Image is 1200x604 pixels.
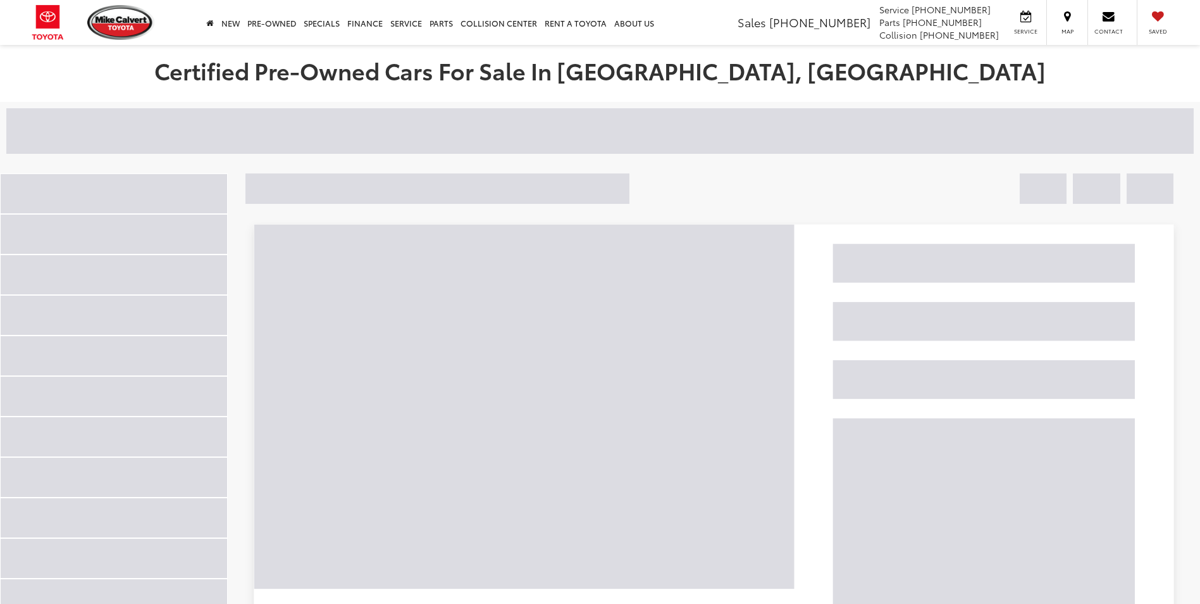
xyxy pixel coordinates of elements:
span: Map [1053,27,1081,35]
span: Contact [1094,27,1123,35]
span: Service [1011,27,1040,35]
span: Saved [1144,27,1172,35]
span: Parts [879,16,900,28]
span: [PHONE_NUMBER] [920,28,999,41]
span: [PHONE_NUMBER] [769,14,870,30]
span: [PHONE_NUMBER] [912,3,991,16]
span: Service [879,3,909,16]
img: Mike Calvert Toyota [87,5,154,40]
span: Sales [738,14,766,30]
span: Collision [879,28,917,41]
span: [PHONE_NUMBER] [903,16,982,28]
